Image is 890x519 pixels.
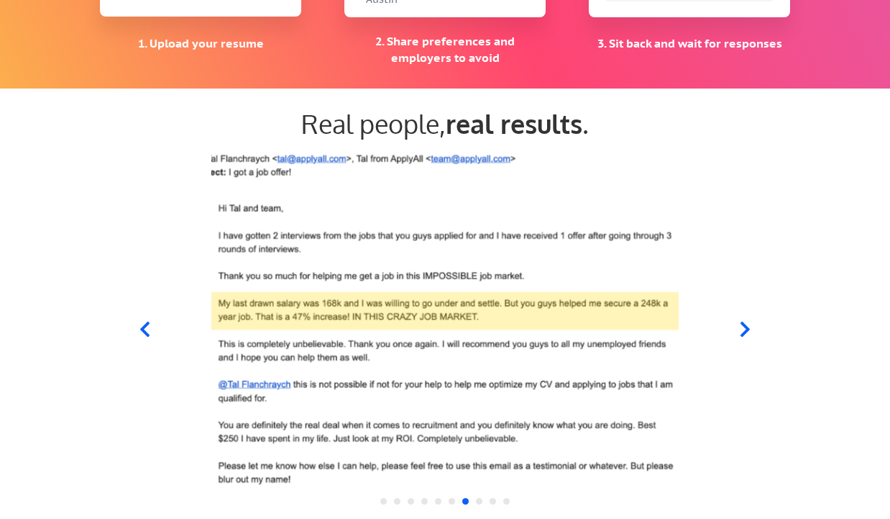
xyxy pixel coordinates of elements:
[344,33,546,66] div: 2. Share preferences and employers to avoid
[100,108,790,139] div: Real people, .
[446,107,582,140] strong: real results
[100,35,301,51] div: 1. Upload your resume
[589,35,790,51] div: 3. Sit back and wait for responses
